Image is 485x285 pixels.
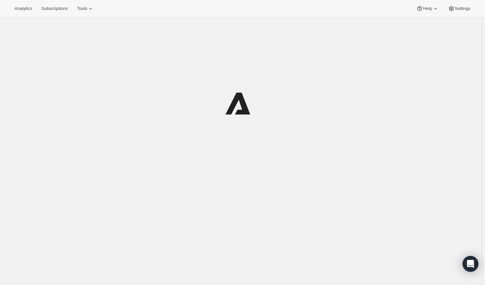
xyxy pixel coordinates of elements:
[15,6,32,11] span: Analytics
[37,4,72,13] button: Subscriptions
[455,6,470,11] span: Settings
[444,4,474,13] button: Settings
[412,4,442,13] button: Help
[77,6,87,11] span: Tools
[11,4,36,13] button: Analytics
[463,256,478,272] div: Open Intercom Messenger
[41,6,68,11] span: Subscriptions
[73,4,98,13] button: Tools
[423,6,432,11] span: Help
